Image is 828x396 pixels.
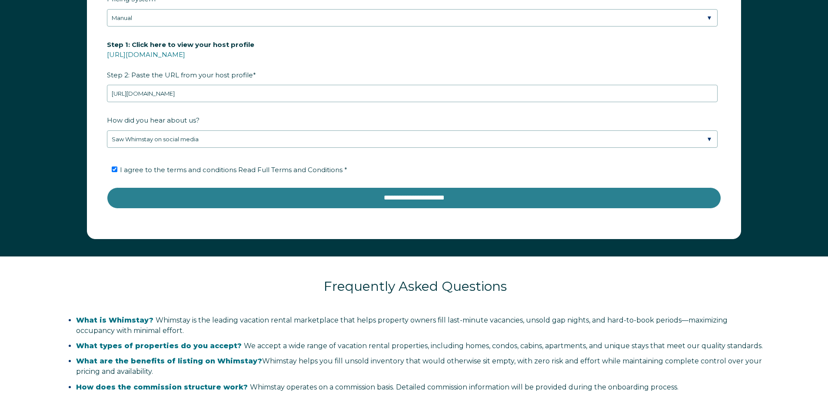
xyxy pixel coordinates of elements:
span: What types of properties do you accept? [76,342,242,350]
span: What is Whimstay? [76,316,153,324]
span: Whimstay helps you fill unsold inventory that would otherwise sit empty, with zero risk and effor... [76,357,762,376]
input: I agree to the terms and conditions Read Full Terms and Conditions * [112,166,117,172]
a: [URL][DOMAIN_NAME] [107,50,185,59]
span: I agree to the terms and conditions [120,166,347,174]
span: Step 1: Click here to view your host profile [107,38,254,51]
strong: What are the benefits of listing on Whimstay? [76,357,262,365]
span: How did you hear about us? [107,113,200,127]
span: Step 2: Paste the URL from your host profile [107,38,254,82]
span: Whimstay is the leading vacation rental marketplace that helps property owners fill last-minute v... [76,316,728,335]
a: Read Full Terms and Conditions [236,166,344,174]
span: How does the commission structure work? [76,383,248,391]
span: Whimstay operates on a commission basis. Detailed commission information will be provided during ... [76,383,678,391]
span: Read Full Terms and Conditions [238,166,343,174]
input: airbnb.com/users/show/12345 [107,85,718,102]
span: Frequently Asked Questions [324,278,507,294]
span: We accept a wide range of vacation rental properties, including homes, condos, cabins, apartments... [76,342,763,350]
